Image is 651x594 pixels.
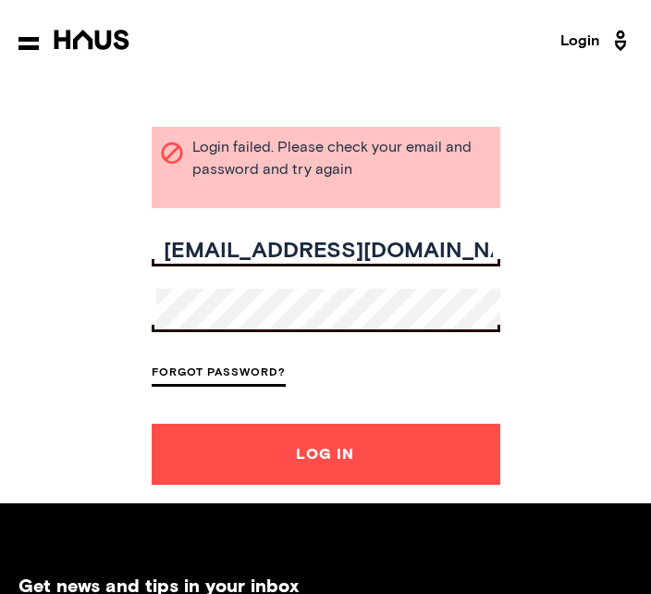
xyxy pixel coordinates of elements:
[156,239,500,263] input: Your email
[192,136,481,180] span: Login failed. Please check your email and password and try again
[560,19,633,63] a: Login
[156,289,500,332] input: Your password
[152,424,500,485] button: Log In
[152,362,286,387] a: Forgot Password?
